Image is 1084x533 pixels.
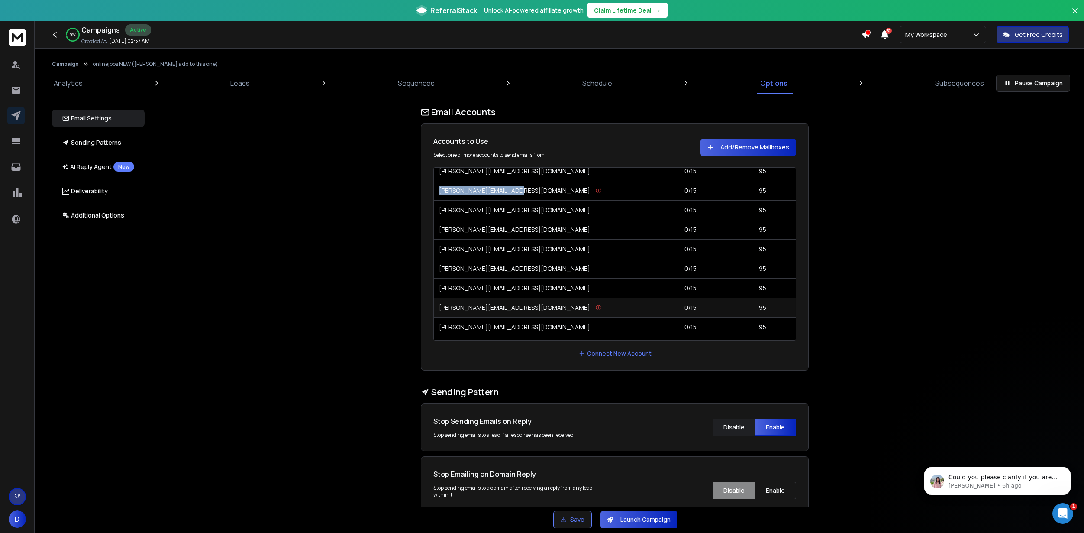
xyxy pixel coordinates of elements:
[587,3,668,18] button: Claim Lifetime Deal→
[421,106,809,118] h1: Email Accounts
[48,73,88,94] a: Analytics
[1015,30,1063,39] p: Get Free Credits
[62,114,112,123] p: Email Settings
[930,73,989,94] a: Subsequences
[755,73,793,94] a: Options
[9,510,26,528] button: D
[398,78,435,88] p: Sequences
[577,73,617,94] a: Schedule
[484,6,584,15] p: Unlock AI-powered affiliate growth
[81,25,120,35] h1: Campaigns
[430,5,477,16] span: ReferralStack
[109,38,150,45] p: [DATE] 02:57 AM
[52,61,79,68] button: Campaign
[1052,503,1073,524] iframe: Intercom live chat
[886,28,892,34] span: 50
[93,61,218,68] p: onlinejobs NEW ([PERSON_NAME] add to this one)
[760,78,787,88] p: Options
[582,78,612,88] p: Schedule
[393,73,440,94] a: Sequences
[655,6,661,15] span: →
[996,75,1070,92] button: Pause Campaign
[1069,5,1081,26] button: Close banner
[70,32,76,37] p: 96 %
[54,78,83,88] p: Analytics
[935,78,984,88] p: Subsequences
[125,24,151,36] div: Active
[225,73,255,94] a: Leads
[911,448,1084,510] iframe: Intercom notifications message
[81,38,107,45] p: Created At:
[230,78,250,88] p: Leads
[52,110,145,127] button: Email Settings
[997,26,1069,43] button: Get Free Credits
[905,30,951,39] p: My Workspace
[1070,503,1077,510] span: 1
